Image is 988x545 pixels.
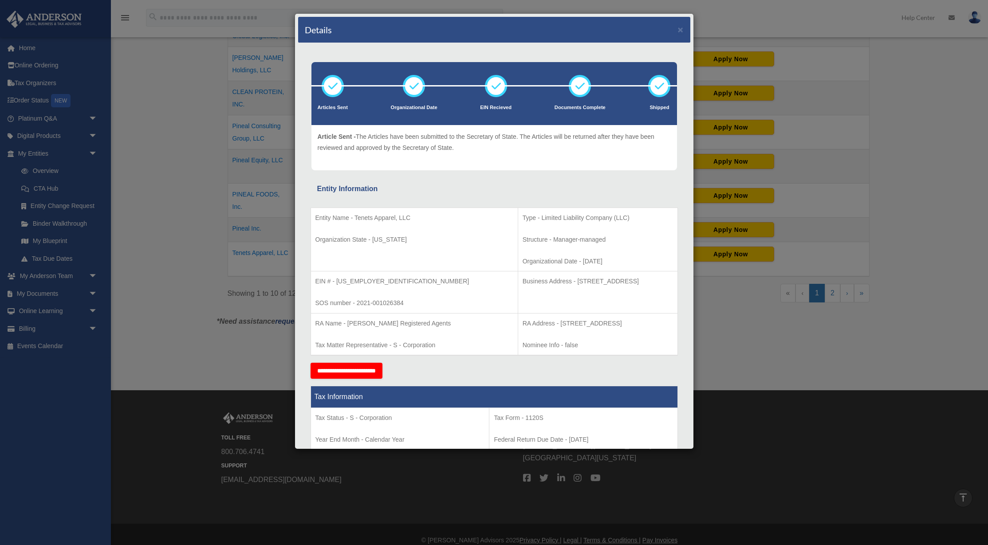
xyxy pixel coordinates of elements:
p: Year End Month - Calendar Year [315,434,485,445]
p: EIN Recieved [480,103,512,112]
p: Tax Matter Representative - S - Corporation [315,340,513,351]
p: Documents Complete [555,103,606,112]
p: Organization State - [US_STATE] [315,234,513,245]
p: Shipped [648,103,670,112]
span: Article Sent - [318,133,356,140]
p: Type - Limited Liability Company (LLC) [523,212,673,223]
p: Federal Return Due Date - [DATE] [494,434,673,445]
p: RA Address - [STREET_ADDRESS] [523,318,673,329]
p: SOS number - 2021-001026384 [315,298,513,309]
p: Tax Form - 1120S [494,412,673,423]
p: Organizational Date - [DATE] [523,256,673,267]
p: Organizational Date [391,103,437,112]
p: Entity Name - Tenets Apparel, LLC [315,212,513,223]
p: RA Name - [PERSON_NAME] Registered Agents [315,318,513,329]
th: Tax Information [311,386,677,408]
p: EIN # - [US_EMPLOYER_IDENTIFICATION_NUMBER] [315,276,513,287]
p: Nominee Info - false [523,340,673,351]
div: Entity Information [317,183,671,195]
p: Business Address - [STREET_ADDRESS] [523,276,673,287]
h4: Details [305,24,332,36]
p: Tax Status - S - Corporation [315,412,485,423]
p: Structure - Manager-managed [523,234,673,245]
p: The Articles have been submitted to the Secretary of State. The Articles will be returned after t... [318,131,671,153]
p: Articles Sent [318,103,348,112]
button: × [678,25,684,34]
td: Tax Period Type - Calendar Year [311,408,489,474]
